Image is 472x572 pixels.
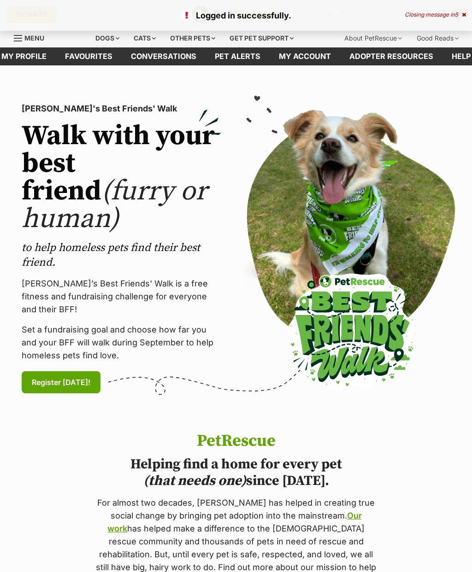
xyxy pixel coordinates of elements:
[24,34,44,42] span: Menu
[32,377,90,388] span: Register [DATE]!
[338,29,408,47] div: About PetRescue
[340,47,442,65] a: Adopter resources
[143,472,246,490] i: (that needs one)
[22,277,221,316] p: [PERSON_NAME]’s Best Friends' Walk is a free fitness and fundraising challenge for everyone and t...
[270,47,340,65] a: My account
[22,323,221,362] p: Set a fundraising goal and choose how far you and your BFF will walk during September to help hom...
[107,511,362,533] a: Our work
[164,29,222,47] div: Other pets
[127,29,162,47] div: Cats
[22,174,207,236] span: (furry or human)
[94,432,378,450] h1: PetRescue
[223,29,300,47] div: Get pet support
[14,29,51,46] a: Menu
[56,47,122,65] a: Favourites
[206,47,270,65] a: Pet alerts
[22,371,100,393] a: Register [DATE]!
[122,47,206,65] a: conversations
[94,456,378,489] h2: Helping find a home for every pet since [DATE].
[22,240,221,270] p: to help homeless pets find their best friend.
[22,123,221,233] h2: Walk with your best friend
[22,102,221,115] p: [PERSON_NAME]'s Best Friends' Walk
[410,29,465,47] div: Good Reads
[89,29,126,47] div: Dogs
